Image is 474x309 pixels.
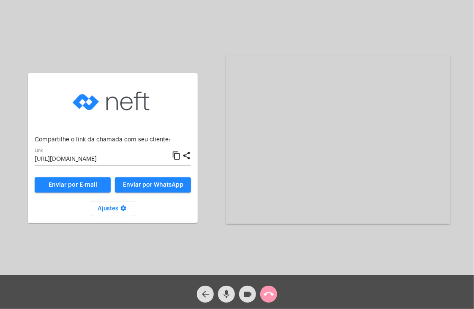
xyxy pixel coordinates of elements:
[264,289,274,299] mat-icon: call_end
[118,205,128,215] mat-icon: settings
[49,182,97,188] span: Enviar por E-mail
[91,201,135,216] button: Ajustes
[71,80,155,122] img: logo-neft-novo-2.png
[98,206,128,212] span: Ajustes
[221,289,232,299] mat-icon: mic
[123,182,183,188] span: Enviar por WhatsApp
[115,177,191,193] button: Enviar por WhatsApp
[182,151,191,161] mat-icon: share
[35,177,111,193] a: Enviar por E-mail
[242,289,253,299] mat-icon: videocam
[35,137,191,143] p: Compartilhe o link da chamada com seu cliente:
[200,289,210,299] mat-icon: arrow_back
[172,151,181,161] mat-icon: content_copy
